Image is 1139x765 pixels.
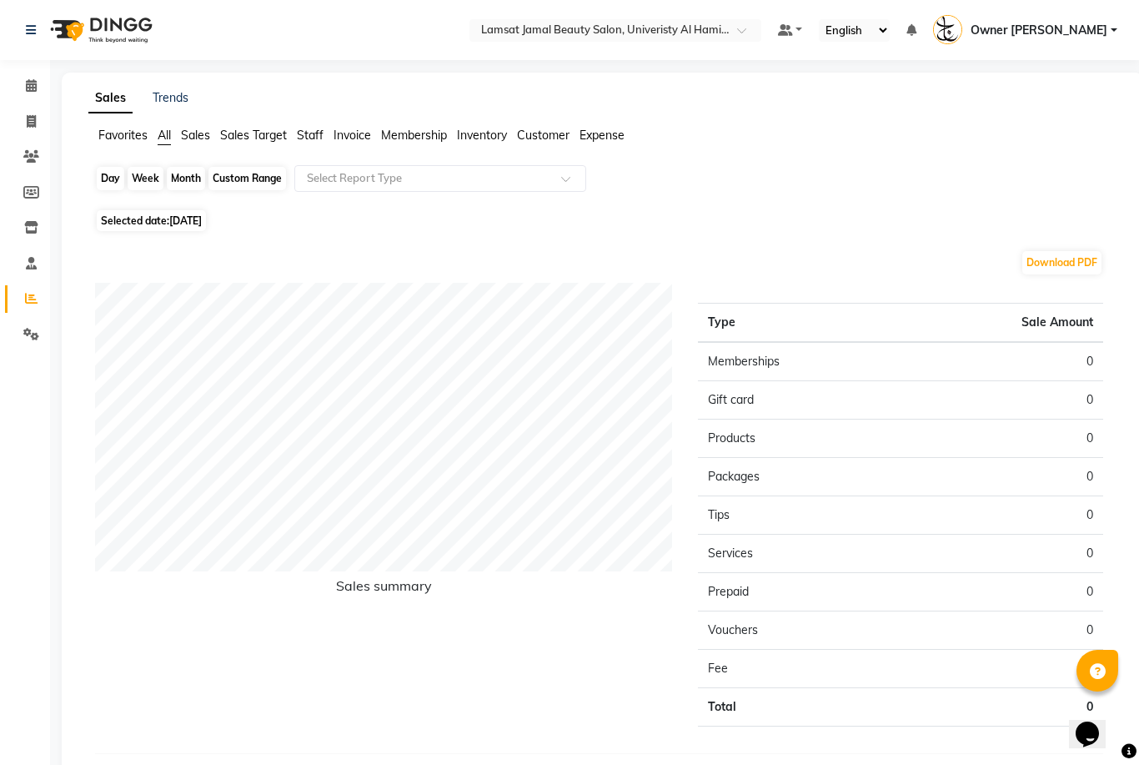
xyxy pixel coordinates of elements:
span: Selected date: [97,210,206,231]
a: Trends [153,90,188,105]
td: Packages [698,458,901,496]
span: Staff [297,128,324,143]
h6: Sales summary [95,578,673,601]
span: All [158,128,171,143]
span: Invoice [334,128,371,143]
iframe: chat widget [1069,698,1122,748]
span: Favorites [98,128,148,143]
span: Expense [580,128,625,143]
div: Day [97,167,124,190]
td: Fee [698,650,901,688]
td: 0 [901,381,1103,420]
div: Month [167,167,205,190]
td: 0 [901,573,1103,611]
td: 0 [901,611,1103,650]
td: 0 [901,650,1103,688]
td: 0 [901,458,1103,496]
a: Sales [88,83,133,113]
td: Vouchers [698,611,901,650]
td: Prepaid [698,573,901,611]
span: Sales Target [220,128,287,143]
span: Inventory [457,128,507,143]
td: 0 [901,496,1103,535]
img: logo [43,7,157,53]
td: 0 [901,688,1103,727]
td: Tips [698,496,901,535]
td: Gift card [698,381,901,420]
img: Owner Aliya [933,15,962,44]
td: Products [698,420,901,458]
th: Sale Amount [901,304,1103,343]
span: Owner [PERSON_NAME] [971,22,1107,39]
td: Total [698,688,901,727]
span: Sales [181,128,210,143]
th: Type [698,304,901,343]
td: Services [698,535,901,573]
div: Custom Range [208,167,286,190]
span: Customer [517,128,569,143]
td: 0 [901,535,1103,573]
td: 0 [901,342,1103,381]
div: Week [128,167,163,190]
span: [DATE] [169,214,202,227]
button: Download PDF [1022,251,1101,274]
span: Membership [381,128,447,143]
td: 0 [901,420,1103,458]
td: Memberships [698,342,901,381]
